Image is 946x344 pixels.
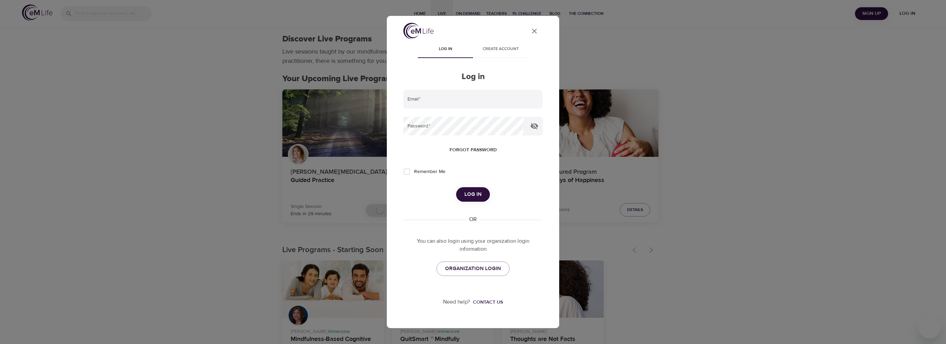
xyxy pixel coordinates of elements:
[403,23,434,39] img: logo
[473,299,503,306] div: Contact us
[464,190,482,199] span: Log in
[403,237,543,253] p: You can also login using your organization login information
[447,144,500,156] button: Forgot password
[526,23,543,39] button: close
[422,46,469,53] span: Log in
[466,216,480,223] div: OR
[414,168,445,175] span: Remember Me
[456,187,490,202] button: Log in
[445,264,501,273] span: ORGANIZATION LOGIN
[443,298,470,306] p: Need help?
[403,72,543,82] h2: Log in
[477,46,524,53] span: Create account
[436,261,510,276] a: ORGANIZATION LOGIN
[470,299,503,306] a: Contact us
[450,146,497,154] span: Forgot password
[403,41,543,58] div: disabled tabs example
